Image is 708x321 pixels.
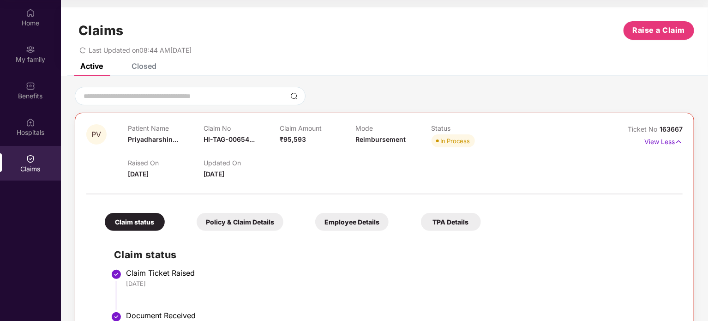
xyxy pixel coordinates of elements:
span: [DATE] [204,170,224,178]
div: In Process [441,136,470,145]
div: Closed [132,61,156,71]
span: PV [92,131,102,139]
p: Raised On [128,159,204,167]
div: Policy & Claim Details [197,213,283,231]
img: svg+xml;base64,PHN2ZyBpZD0iU2VhcmNoLTMyeDMyIiB4bWxucz0iaHR0cDovL3d3dy53My5vcmcvMjAwMC9zdmciIHdpZH... [290,92,298,100]
span: Raise a Claim [633,24,685,36]
img: svg+xml;base64,PHN2ZyBpZD0iQmVuZWZpdHMiIHhtbG5zPSJodHRwOi8vd3d3LnczLm9yZy8yMDAwL3N2ZyIgd2lkdGg9Ij... [26,81,35,91]
p: Updated On [204,159,279,167]
div: [DATE] [126,279,673,288]
h1: Claims [78,23,124,38]
img: svg+xml;base64,PHN2ZyB4bWxucz0iaHR0cDovL3d3dy53My5vcmcvMjAwMC9zdmciIHdpZHRoPSIxNyIgaGVpZ2h0PSIxNy... [675,137,683,147]
div: Employee Details [315,213,389,231]
h2: Claim status [114,247,673,262]
span: Reimbursement [355,135,406,143]
img: svg+xml;base64,PHN2ZyBpZD0iSG9tZSIgeG1sbnM9Imh0dHA6Ly93d3cudzMub3JnLzIwMDAvc3ZnIiB3aWR0aD0iMjAiIG... [26,8,35,18]
p: Patient Name [128,124,204,132]
p: Claim No [204,124,279,132]
div: Document Received [126,311,673,320]
p: Mode [355,124,431,132]
div: TPA Details [421,213,481,231]
span: HI-TAG-00654... [204,135,255,143]
div: Claim status [105,213,165,231]
div: Claim Ticket Raised [126,268,673,278]
img: svg+xml;base64,PHN2ZyBpZD0iU3RlcC1Eb25lLTMyeDMyIiB4bWxucz0iaHR0cDovL3d3dy53My5vcmcvMjAwMC9zdmciIH... [111,269,122,280]
p: Claim Amount [280,124,355,132]
button: Raise a Claim [624,21,694,40]
span: Last Updated on 08:44 AM[DATE] [89,46,192,54]
span: redo [79,46,86,54]
span: 163667 [660,125,683,133]
img: svg+xml;base64,PHN2ZyBpZD0iQ2xhaW0iIHhtbG5zPSJodHRwOi8vd3d3LnczLm9yZy8yMDAwL3N2ZyIgd2lkdGg9IjIwIi... [26,154,35,164]
div: Active [80,61,103,71]
span: Priyadharshin... [128,135,178,143]
p: View Less [644,134,683,147]
p: Status [432,124,507,132]
span: ₹95,593 [280,135,306,143]
img: svg+xml;base64,PHN2ZyB3aWR0aD0iMjAiIGhlaWdodD0iMjAiIHZpZXdCb3g9IjAgMCAyMCAyMCIgZmlsbD0ibm9uZSIgeG... [26,45,35,54]
span: [DATE] [128,170,149,178]
img: svg+xml;base64,PHN2ZyBpZD0iSG9zcGl0YWxzIiB4bWxucz0iaHR0cDovL3d3dy53My5vcmcvMjAwMC9zdmciIHdpZHRoPS... [26,118,35,127]
span: Ticket No [628,125,660,133]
